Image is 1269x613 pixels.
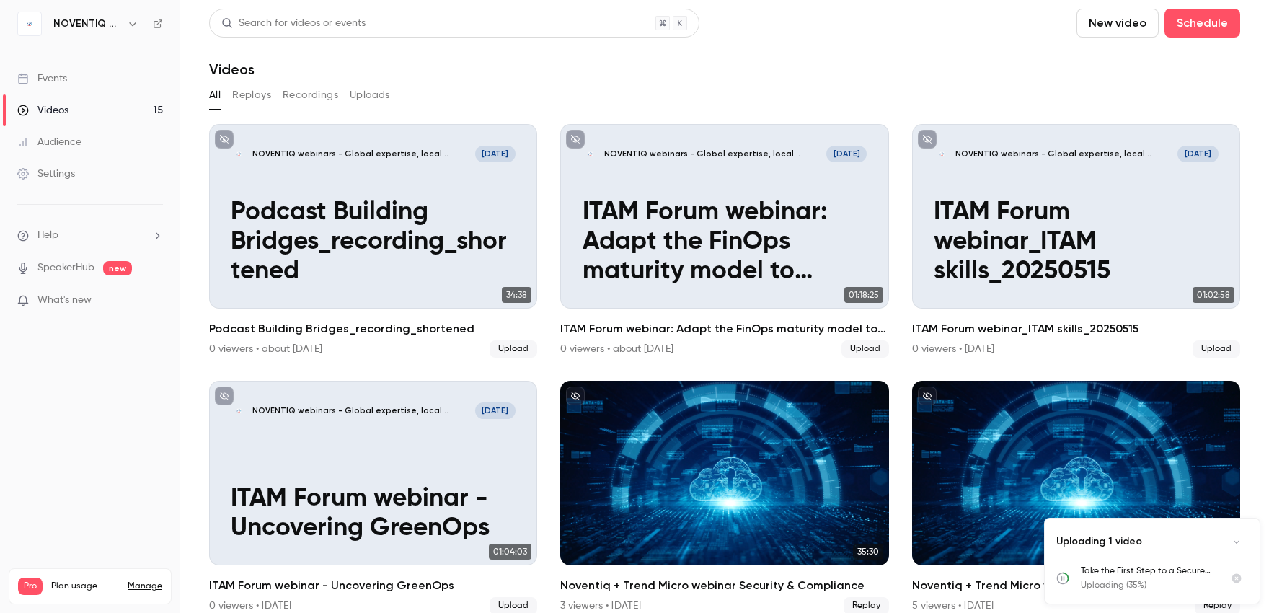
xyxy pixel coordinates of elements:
[604,149,826,159] p: NOVENTIQ webinars - Global expertise, local outcomes
[231,146,247,162] img: Podcast Building Bridges_recording_shortened
[221,16,366,31] div: Search for videos or events
[826,146,867,162] span: [DATE]
[231,198,516,286] p: Podcast Building Bridges_recording_shortened
[18,12,41,35] img: NOVENTIQ webinars - Global expertise, local outcomes
[1076,9,1159,38] button: New video
[502,287,531,303] span: 34:38
[252,405,474,416] p: NOVENTIQ webinars - Global expertise, local outcomes
[18,578,43,595] span: Pro
[934,198,1219,286] p: ITAM Forum webinar_ITAM skills_20250515
[209,577,537,594] h2: ITAM Forum webinar - Uncovering GreenOps
[583,146,599,162] img: ITAM Forum webinar: Adapt the FinOps maturity model to supercharge your ITAM strategy & operations
[215,130,234,149] button: unpublished
[17,135,81,149] div: Audience
[209,320,537,338] h2: Podcast Building Bridges_recording_shortened
[51,581,119,592] span: Plan usage
[489,544,531,560] span: 01:04:03
[912,320,1240,338] h2: ITAM Forum webinar_ITAM skills_20250515
[560,599,641,613] div: 3 viewers • [DATE]
[1177,146,1218,162] span: [DATE]
[912,577,1240,594] h2: Noventiq + Trend Micro webinar Security & Compliance
[490,340,537,358] span: Upload
[1193,287,1234,303] span: 01:02:58
[37,293,92,308] span: What's new
[231,485,516,544] p: ITAM Forum webinar - Uncovering GreenOps
[252,149,474,159] p: NOVENTIQ webinars - Global expertise, local outcomes
[934,146,950,162] img: ITAM Forum webinar_ITAM skills_20250515
[209,61,255,78] h1: Videos
[146,294,163,307] iframe: Noticeable Trigger
[209,342,322,356] div: 0 viewers • about [DATE]
[918,387,937,405] button: unpublished
[17,167,75,181] div: Settings
[1164,9,1240,38] button: Schedule
[232,84,271,107] button: Replays
[1225,567,1248,590] button: Cancel upload
[209,124,537,358] li: Podcast Building Bridges_recording_shortened
[209,9,1240,604] section: Videos
[17,103,68,118] div: Videos
[1193,340,1240,358] span: Upload
[853,544,883,560] span: 35:30
[560,124,888,358] a: ITAM Forum webinar: Adapt the FinOps maturity model to supercharge your ITAM strategy & operation...
[566,130,585,149] button: unpublished
[53,17,121,31] h6: NOVENTIQ webinars - Global expertise, local outcomes
[955,149,1177,159] p: NOVENTIQ webinars - Global expertise, local outcomes
[475,146,516,162] span: [DATE]
[560,124,888,358] li: ITAM Forum webinar: Adapt the FinOps maturity model to supercharge your ITAM strategy & operations
[912,124,1240,358] li: ITAM Forum webinar_ITAM skills_20250515
[1056,534,1142,549] p: Uploading 1 video
[128,581,162,592] a: Manage
[560,320,888,338] h2: ITAM Forum webinar: Adapt the FinOps maturity model to supercharge your ITAM strategy & operations
[231,402,247,419] img: ITAM Forum webinar - Uncovering GreenOps
[841,340,889,358] span: Upload
[1225,530,1248,553] button: Collapse uploads list
[17,71,67,86] div: Events
[912,342,994,356] div: 0 viewers • [DATE]
[566,387,585,405] button: unpublished
[844,287,883,303] span: 01:18:25
[1081,579,1213,592] p: Uploading (35%)
[209,124,537,358] a: Podcast Building Bridges_recording_shortenedNOVENTIQ webinars - Global expertise, local outcomes[...
[37,260,94,275] a: SpeakerHub
[37,228,58,243] span: Help
[560,577,888,594] h2: Noventiq + Trend Micro webinar Security & Compliance
[560,342,673,356] div: 0 viewers • about [DATE]
[209,84,221,107] button: All
[283,84,338,107] button: Recordings
[1081,565,1213,578] p: Take the First Step to a Secure AWS Environment
[583,198,867,286] p: ITAM Forum webinar: Adapt the FinOps maturity model to supercharge your ITAM strategy & operations
[918,130,937,149] button: unpublished
[350,84,390,107] button: Uploads
[475,402,516,419] span: [DATE]
[912,599,994,613] div: 5 viewers • [DATE]
[17,228,163,243] li: help-dropdown-opener
[209,599,291,613] div: 0 viewers • [DATE]
[215,387,234,405] button: unpublished
[103,261,132,275] span: new
[912,124,1240,358] a: ITAM Forum webinar_ITAM skills_20250515NOVENTIQ webinars - Global expertise, local outcomes[DATE]...
[1045,565,1260,604] ul: Uploads list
